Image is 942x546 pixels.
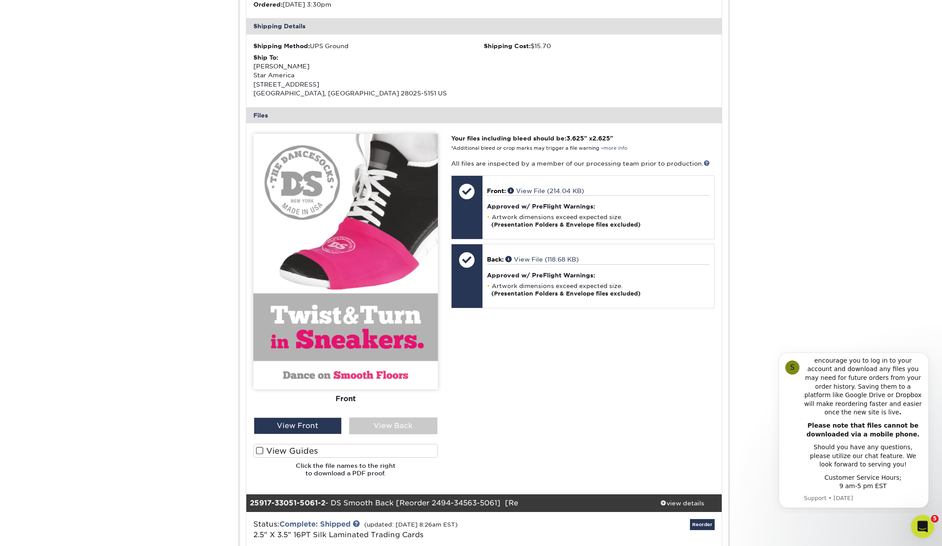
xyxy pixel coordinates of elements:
div: Shipping Details [246,18,722,34]
li: Artwork dimensions exceed expected size. [487,282,710,297]
strong: Shipping Method: [253,42,310,49]
a: more info [603,145,627,151]
div: Files [246,107,722,123]
strong: Shipping Cost: [484,42,531,49]
span: 3.625 [566,135,584,142]
strong: Ordered: [253,1,283,8]
div: $15.70 [484,42,715,50]
div: view details [642,499,722,508]
strong: (Presentation Folders & Envelope files excluded) [491,290,641,297]
small: *Additional bleed or crop marks may trigger a file warning – [451,145,627,151]
a: Complete: Shipped [279,520,350,528]
div: Status: [247,519,563,540]
strong: Ship To: [253,54,278,61]
span: 5 [931,515,939,523]
span: 2.625 [592,135,610,142]
div: UPS Ground [253,42,484,50]
iframe: Intercom notifications message [765,345,942,513]
a: View File (118.68 KB) [505,256,579,263]
div: View Front [254,417,342,434]
a: View File (214.04 KB) [508,187,584,194]
h6: Click the file names to the right to download a PDF proof. [253,462,438,484]
small: (updated: [DATE] 8:26am EST) [364,521,458,528]
span: Front: [487,187,506,194]
span: Back: [487,256,504,263]
div: Front [253,389,438,409]
span: 2.5" X 3.5" 16PT Silk Laminated Trading Cards [253,531,423,539]
strong: (Presentation Folders & Envelope files excluded) [491,221,641,228]
label: View Guides [253,444,438,458]
iframe: Intercom live chat [911,515,934,538]
strong: Your files including bleed should be: " x " [451,135,613,142]
p: All files are inspected by a member of our processing team prior to production. [451,159,715,168]
h4: Approved w/ PreFlight Warnings: [487,272,710,279]
div: [PERSON_NAME] Star America [STREET_ADDRESS] [GEOGRAPHIC_DATA], [GEOGRAPHIC_DATA] 28025-5151 US [253,53,484,98]
div: - DS Smooth Back [Reorder 2494-34563-5061] [Re [246,494,643,512]
a: Reorder [690,519,715,530]
a: view details [642,494,722,512]
strong: 25917-33051-5061-2 [250,499,325,507]
h4: Approved w/ PreFlight Warnings: [487,203,710,210]
li: Artwork dimensions exceed expected size. [487,213,710,228]
div: View Back [349,417,437,434]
